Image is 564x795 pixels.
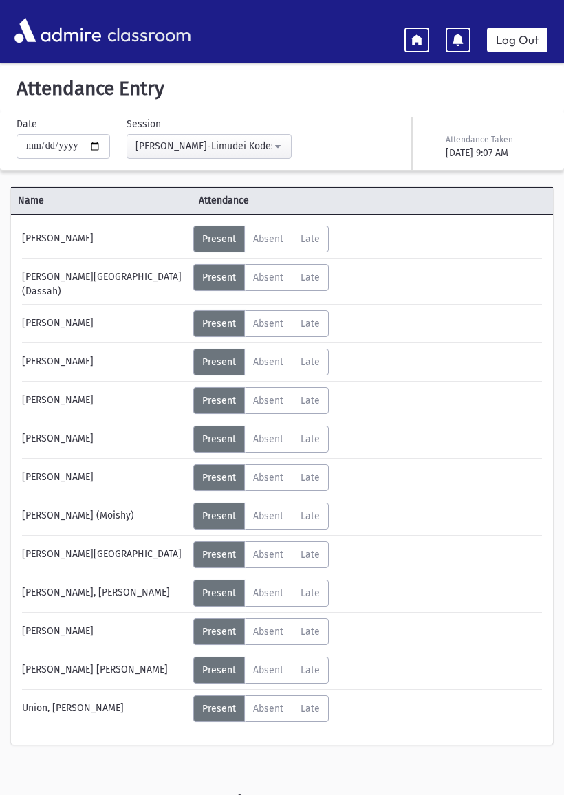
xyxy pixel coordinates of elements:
[202,356,236,368] span: Present
[487,28,547,52] a: Log Out
[192,193,508,208] span: Attendance
[15,657,193,684] div: [PERSON_NAME] [PERSON_NAME]
[202,510,236,522] span: Present
[301,356,320,368] span: Late
[301,318,320,329] span: Late
[15,264,193,298] div: [PERSON_NAME][GEOGRAPHIC_DATA] (Dassah)
[15,541,193,568] div: [PERSON_NAME][GEOGRAPHIC_DATA]
[105,12,191,49] span: classroom
[15,464,193,491] div: [PERSON_NAME]
[193,657,329,684] div: AttTypes
[202,703,236,715] span: Present
[17,117,37,131] label: Date
[301,510,320,522] span: Late
[253,626,283,638] span: Absent
[193,349,329,375] div: AttTypes
[15,503,193,530] div: [PERSON_NAME] (Moishy)
[301,549,320,560] span: Late
[135,139,272,153] div: [PERSON_NAME]-Limudei Kodesh(9:00AM-2:00PM)
[301,587,320,599] span: Late
[253,510,283,522] span: Absent
[202,626,236,638] span: Present
[193,541,329,568] div: AttTypes
[11,77,553,100] h5: Attendance Entry
[253,549,283,560] span: Absent
[127,117,161,131] label: Session
[202,233,236,245] span: Present
[253,395,283,406] span: Absent
[15,580,193,607] div: [PERSON_NAME], [PERSON_NAME]
[193,426,329,453] div: AttTypes
[15,310,193,337] div: [PERSON_NAME]
[202,549,236,560] span: Present
[301,626,320,638] span: Late
[301,233,320,245] span: Late
[15,226,193,252] div: [PERSON_NAME]
[446,146,545,160] div: [DATE] 9:07 AM
[301,472,320,483] span: Late
[301,272,320,283] span: Late
[202,433,236,445] span: Present
[202,664,236,676] span: Present
[15,387,193,414] div: [PERSON_NAME]
[253,703,283,715] span: Absent
[301,703,320,715] span: Late
[127,134,292,159] button: Morah Yehudis-Limudei Kodesh(9:00AM-2:00PM)
[193,310,329,337] div: AttTypes
[193,387,329,414] div: AttTypes
[253,433,283,445] span: Absent
[301,395,320,406] span: Late
[193,264,329,291] div: AttTypes
[11,14,105,46] img: AdmirePro
[202,395,236,406] span: Present
[253,664,283,676] span: Absent
[202,272,236,283] span: Present
[253,272,283,283] span: Absent
[193,695,329,722] div: AttTypes
[301,433,320,445] span: Late
[15,426,193,453] div: [PERSON_NAME]
[193,580,329,607] div: AttTypes
[193,464,329,491] div: AttTypes
[193,226,329,252] div: AttTypes
[193,618,329,645] div: AttTypes
[15,695,193,722] div: Union, [PERSON_NAME]
[202,318,236,329] span: Present
[15,349,193,375] div: [PERSON_NAME]
[202,587,236,599] span: Present
[253,233,283,245] span: Absent
[253,472,283,483] span: Absent
[253,587,283,599] span: Absent
[446,133,545,146] div: Attendance Taken
[11,193,192,208] span: Name
[301,664,320,676] span: Late
[253,356,283,368] span: Absent
[193,503,329,530] div: AttTypes
[15,618,193,645] div: [PERSON_NAME]
[253,318,283,329] span: Absent
[202,472,236,483] span: Present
